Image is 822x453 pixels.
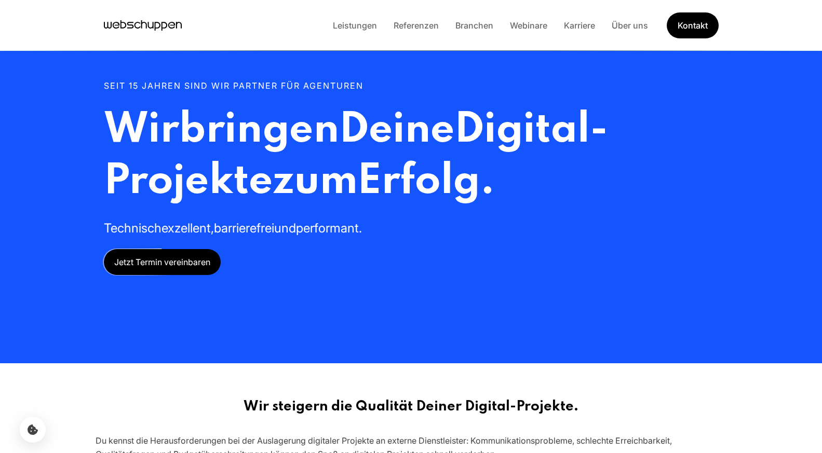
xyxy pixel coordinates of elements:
span: Digital-Projekte [104,109,608,203]
a: Webinare [502,20,556,31]
span: und [274,221,296,236]
span: Wir [104,109,179,152]
span: performant. [296,221,362,236]
a: Referenzen [385,20,447,31]
span: Deine [339,109,454,152]
a: Leistungen [325,20,385,31]
a: Branchen [447,20,502,31]
span: bringen [179,109,339,152]
button: Cookie-Einstellungen öffnen [20,417,46,443]
span: zum [273,161,357,203]
a: Karriere [556,20,603,31]
a: Jetzt Termin vereinbaren [104,249,221,275]
span: exzellent, [161,221,214,236]
a: Get Started [667,12,719,38]
span: barrierefrei [214,221,274,236]
span: Erfolg. [357,161,495,203]
h2: Wir steigern die Qualität Deiner Digital-Projekte. [96,399,727,415]
p: Seit 15 Jahren sind wir Partner für Agenturen [104,79,719,92]
span: Technisch [104,221,161,236]
a: Hauptseite besuchen [104,18,182,33]
a: Über uns [603,20,656,31]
